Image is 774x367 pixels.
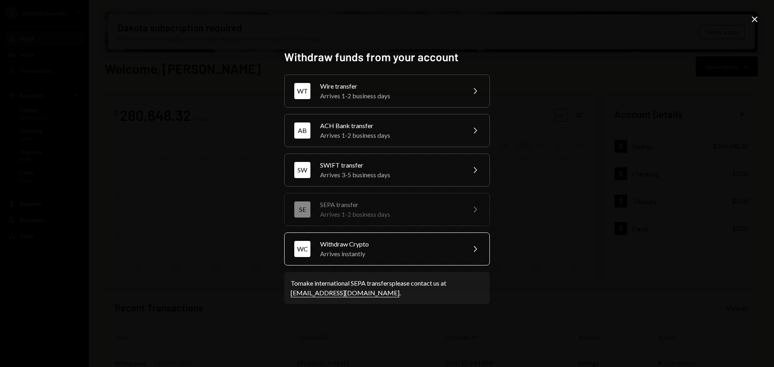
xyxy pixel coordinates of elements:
[320,121,460,131] div: ACH Bank transfer
[320,170,460,180] div: Arrives 3-5 business days
[320,249,460,259] div: Arrives instantly
[320,81,460,91] div: Wire transfer
[294,83,310,99] div: WT
[294,241,310,257] div: WC
[291,278,483,298] div: To make international SEPA transfers please contact us at .
[294,122,310,139] div: AB
[284,75,490,108] button: WTWire transferArrives 1-2 business days
[284,232,490,265] button: WCWithdraw CryptoArrives instantly
[284,114,490,147] button: ABACH Bank transferArrives 1-2 business days
[320,160,460,170] div: SWIFT transfer
[320,209,460,219] div: Arrives 1-2 business days
[284,193,490,226] button: SESEPA transferArrives 1-2 business days
[291,289,399,297] a: [EMAIL_ADDRESS][DOMAIN_NAME]
[320,91,460,101] div: Arrives 1-2 business days
[294,201,310,218] div: SE
[294,162,310,178] div: SW
[320,200,460,209] div: SEPA transfer
[284,153,490,187] button: SWSWIFT transferArrives 3-5 business days
[284,49,490,65] h2: Withdraw funds from your account
[320,131,460,140] div: Arrives 1-2 business days
[320,239,460,249] div: Withdraw Crypto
